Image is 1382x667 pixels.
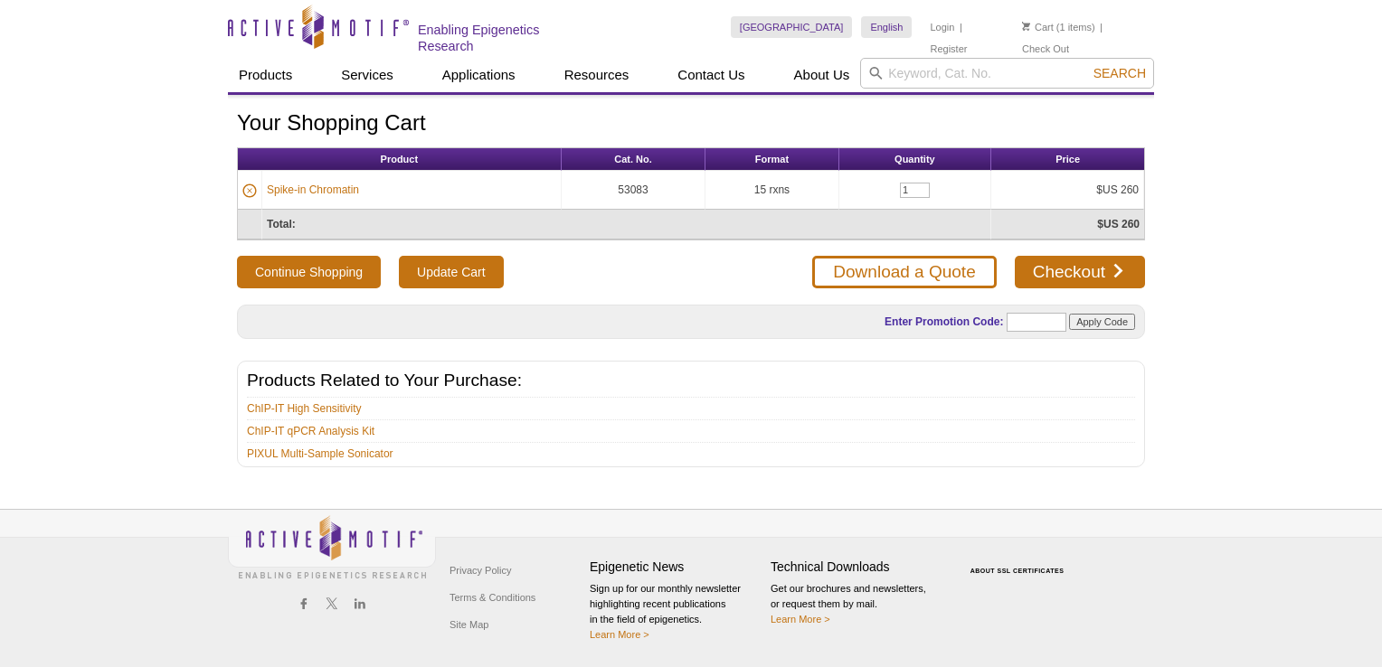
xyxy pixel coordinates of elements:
img: Your Cart [1022,22,1030,31]
li: | [1100,16,1103,38]
a: Products [228,58,303,92]
a: ABOUT SSL CERTIFICATES [970,568,1065,574]
a: Register [930,42,967,55]
td: $US 260 [991,171,1144,210]
a: Login [930,21,954,33]
a: About Us [783,58,861,92]
span: Quantity [895,154,935,164]
a: Learn More > [771,614,830,625]
span: Format [755,154,789,164]
span: Price [1055,154,1080,164]
a: Privacy Policy [445,557,516,584]
strong: $US 260 [1097,218,1140,230]
span: Cat. No. [614,154,652,164]
a: PIXUL Multi-Sample Sonicator [247,446,393,462]
button: Search [1088,65,1151,81]
a: Download a Quote [812,256,996,288]
h2: Enabling Epigenetics Research [418,22,598,54]
a: Resources [554,58,640,92]
input: Apply Code [1069,314,1135,330]
a: ChIP-IT High Sensitivity [247,400,362,417]
a: Check Out [1022,42,1069,55]
a: Applications [431,58,526,92]
td: 15 rxns [705,171,838,210]
h2: Products Related to Your Purchase: [247,372,1135,389]
a: Site Map [445,611,493,638]
p: Sign up for our monthly newsletter highlighting recent publications in the field of epigenetics. [590,581,762,643]
h4: Epigenetic News [590,559,762,575]
strong: Total: [267,218,296,230]
input: Update Cart [399,256,503,288]
td: 53083 [562,171,706,210]
button: Continue Shopping [237,256,381,288]
li: (1 items) [1022,16,1095,38]
a: Services [330,58,404,92]
span: Search [1093,66,1146,80]
a: Checkout [1015,256,1145,288]
h1: Your Shopping Cart [237,111,1145,137]
a: [GEOGRAPHIC_DATA] [731,16,853,38]
img: Active Motif, [228,510,436,583]
a: ChIP-IT qPCR Analysis Kit [247,423,374,439]
a: Terms & Conditions [445,584,540,611]
li: | [960,16,962,38]
a: Contact Us [667,58,755,92]
a: Cart [1022,21,1054,33]
input: Keyword, Cat. No. [860,58,1154,89]
label: Enter Promotion Code: [883,315,1003,328]
p: Get our brochures and newsletters, or request them by mail. [771,581,942,627]
h4: Technical Downloads [771,559,942,575]
a: Learn More > [590,629,649,640]
a: English [861,16,912,38]
table: Click to Verify - This site chose Symantec SSL for secure e-commerce and confidential communicati... [951,541,1087,581]
a: Spike-in Chromatin [267,182,359,198]
span: Product [381,154,419,164]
